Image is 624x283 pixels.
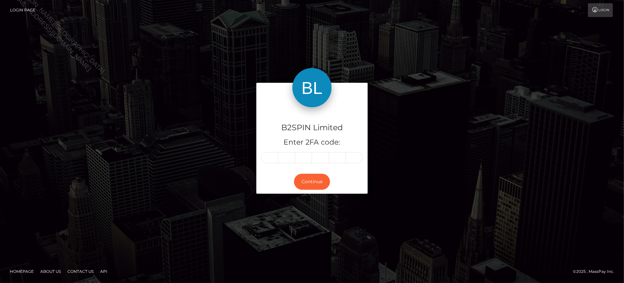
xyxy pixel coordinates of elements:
h4: B2SPIN Limited [261,122,363,133]
a: Contact Us [65,266,96,276]
img: B2SPIN Limited [292,68,332,107]
button: Continue [294,174,330,190]
a: Login Page [10,3,35,17]
a: About Us [38,266,64,276]
div: © 2025 , MassPay Inc. [573,268,619,275]
h5: Enter 2FA code: [261,137,363,148]
a: Homepage [7,266,36,276]
a: Login [588,3,613,17]
a: API [98,266,110,276]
